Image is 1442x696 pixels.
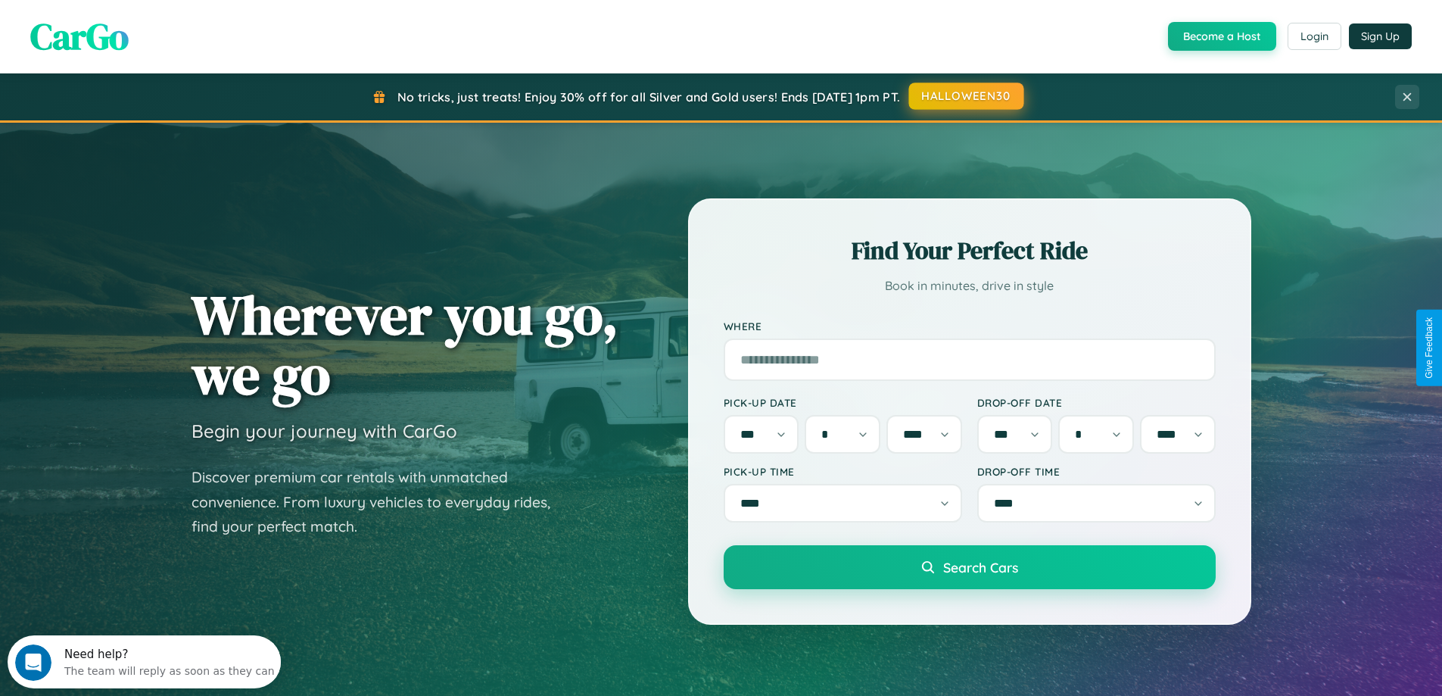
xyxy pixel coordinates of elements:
[724,545,1216,589] button: Search Cars
[724,234,1216,267] h2: Find Your Perfect Ride
[977,465,1216,478] label: Drop-off Time
[1349,23,1412,49] button: Sign Up
[30,11,129,61] span: CarGo
[943,559,1018,576] span: Search Cars
[397,89,900,105] span: No tricks, just treats! Enjoy 30% off for all Silver and Gold users! Ends [DATE] 1pm PT.
[8,635,281,688] iframe: Intercom live chat discovery launcher
[909,83,1024,110] button: HALLOWEEN30
[724,465,962,478] label: Pick-up Time
[6,6,282,48] div: Open Intercom Messenger
[724,396,962,409] label: Pick-up Date
[192,420,457,442] h3: Begin your journey with CarGo
[192,465,570,539] p: Discover premium car rentals with unmatched convenience. From luxury vehicles to everyday rides, ...
[1288,23,1341,50] button: Login
[1168,22,1276,51] button: Become a Host
[724,320,1216,332] label: Where
[977,396,1216,409] label: Drop-off Date
[1424,317,1434,379] div: Give Feedback
[192,285,618,404] h1: Wherever you go, we go
[724,275,1216,297] p: Book in minutes, drive in style
[15,645,51,681] iframe: Intercom live chat
[57,25,267,41] div: The team will reply as soon as they can
[57,13,267,25] div: Need help?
